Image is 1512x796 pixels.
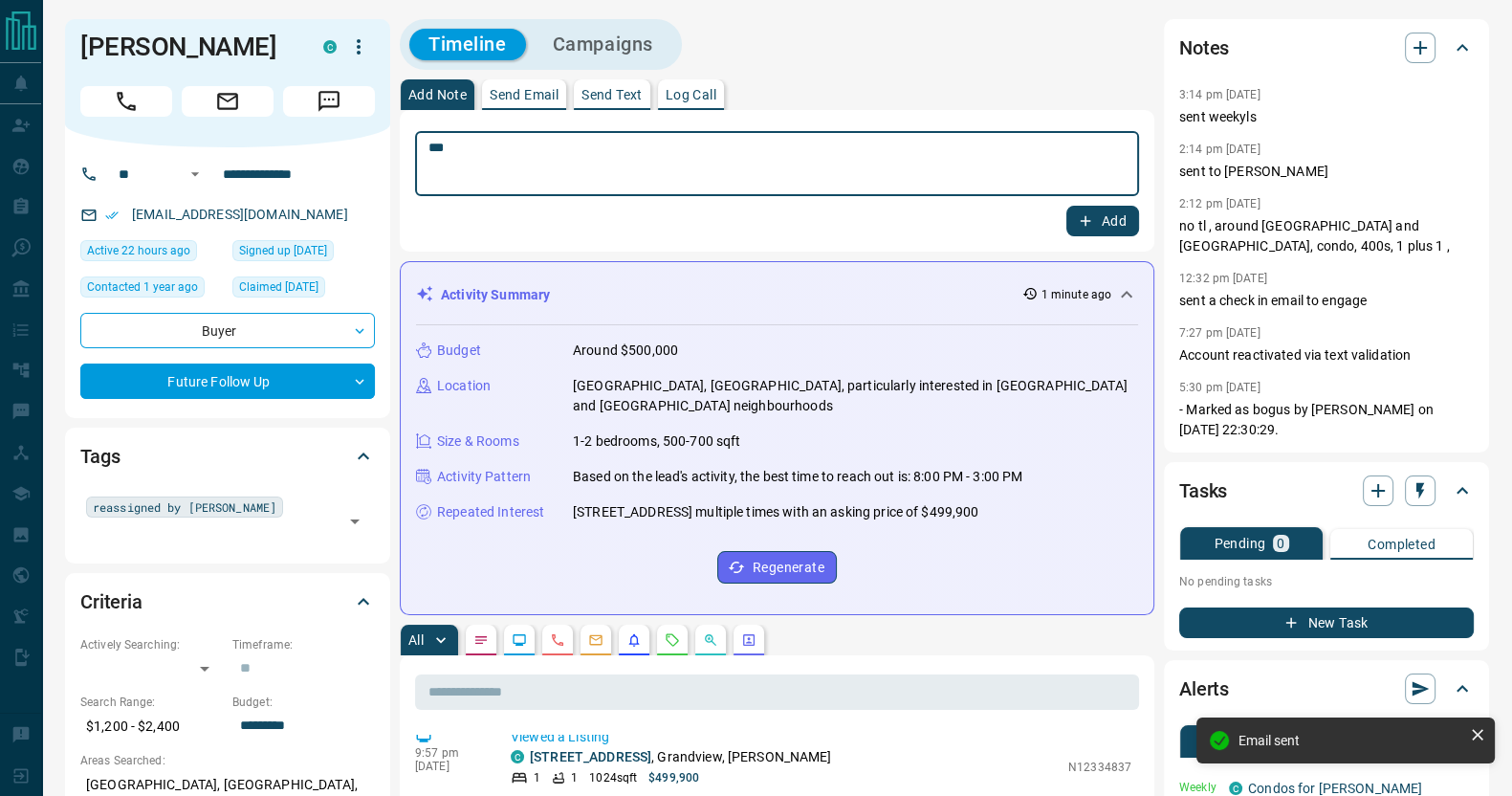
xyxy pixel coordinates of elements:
[666,88,716,101] p: Log Call
[626,632,642,648] svg: Listing Alerts
[341,508,368,535] button: Open
[1179,608,1474,638] button: New Task
[490,88,559,101] p: Send Email
[323,40,337,54] div: condos.ca
[437,341,481,361] p: Budget
[648,769,699,786] p: $499,900
[441,285,550,305] p: Activity Summary
[87,241,190,260] span: Active 22 hours ago
[1179,107,1474,127] p: sent weekyls
[573,467,1022,487] p: Based on the lead's activity, the best time to reach out is: 8:00 PM - 3:00 PM
[1179,33,1229,63] h2: Notes
[511,727,1131,747] p: Viewed a Listing
[1277,537,1284,550] p: 0
[530,747,832,767] p: , Grandview, [PERSON_NAME]
[132,207,348,222] a: [EMAIL_ADDRESS][DOMAIN_NAME]
[80,441,120,472] h2: Tags
[530,749,651,764] a: [STREET_ADDRESS]
[1179,674,1229,704] h2: Alerts
[573,376,1138,416] p: [GEOGRAPHIC_DATA], [GEOGRAPHIC_DATA], particularly interested in [GEOGRAPHIC_DATA] and [GEOGRAPHI...
[534,29,672,60] button: Campaigns
[1368,538,1435,551] p: Completed
[703,632,718,648] svg: Opportunities
[232,240,375,267] div: Fri Mar 01 2019
[93,497,276,517] span: reassigned by [PERSON_NAME]
[232,276,375,303] div: Thu Jul 04 2024
[534,769,540,786] p: 1
[415,760,482,773] p: [DATE]
[741,632,756,648] svg: Agent Actions
[1179,291,1474,311] p: sent a check in email to engage
[1179,143,1260,156] p: 2:14 pm [DATE]
[416,277,1138,313] div: Activity Summary1 minute ago
[1179,25,1474,71] div: Notes
[80,586,142,617] h2: Criteria
[512,632,527,648] svg: Lead Browsing Activity
[437,376,491,396] p: Location
[1179,272,1267,285] p: 12:32 pm [DATE]
[437,467,531,487] p: Activity Pattern
[1179,381,1260,394] p: 5:30 pm [DATE]
[581,88,643,101] p: Send Text
[80,694,223,711] p: Search Range:
[1179,162,1474,182] p: sent to [PERSON_NAME]
[80,276,223,303] div: Mon Jul 22 2024
[283,86,375,117] span: Message
[573,502,978,522] p: [STREET_ADDRESS] multiple times with an asking price of $499,900
[415,746,482,760] p: 9:57 pm
[1041,286,1111,303] p: 1 minute ago
[550,632,565,648] svg: Calls
[80,636,223,653] p: Actively Searching:
[717,551,837,584] button: Regenerate
[80,433,375,479] div: Tags
[1248,781,1422,796] a: Condos for [PERSON_NAME]
[1179,345,1474,365] p: Account reactivated via text validation
[1179,475,1227,506] h2: Tasks
[182,86,274,117] span: Email
[239,241,327,260] span: Signed up [DATE]
[80,240,223,267] div: Tue Aug 12 2025
[1179,216,1474,256] p: no tl , around [GEOGRAPHIC_DATA] and [GEOGRAPHIC_DATA], condo, 400s, 1 plus 1 ,
[1179,468,1474,514] div: Tasks
[1068,759,1131,776] p: N12334837
[232,636,375,653] p: Timeframe:
[1179,88,1260,101] p: 3:14 pm [DATE]
[80,32,295,62] h1: [PERSON_NAME]
[1179,567,1474,596] p: No pending tasks
[80,313,375,348] div: Buyer
[409,29,526,60] button: Timeline
[437,431,519,452] p: Size & Rooms
[1229,782,1242,795] div: condos.ca
[1238,733,1462,748] div: Email sent
[80,752,375,769] p: Areas Searched:
[1214,537,1265,550] p: Pending
[1066,206,1139,236] button: Add
[232,694,375,711] p: Budget:
[87,277,198,297] span: Contacted 1 year ago
[1179,779,1217,796] p: Weekly
[473,632,489,648] svg: Notes
[1179,400,1474,440] p: - Marked as bogus by [PERSON_NAME] on [DATE] 22:30:29.
[511,750,524,763] div: condos.ca
[1179,666,1474,712] div: Alerts
[1179,326,1260,340] p: 7:27 pm [DATE]
[184,163,207,186] button: Open
[1179,197,1260,210] p: 2:12 pm [DATE]
[437,502,544,522] p: Repeated Interest
[105,209,119,222] svg: Email Verified
[80,86,172,117] span: Call
[80,364,375,399] div: Future Follow Up
[571,769,578,786] p: 1
[239,277,318,297] span: Claimed [DATE]
[588,632,603,648] svg: Emails
[573,431,740,452] p: 1-2 bedrooms, 500-700 sqft
[665,632,680,648] svg: Requests
[80,579,375,625] div: Criteria
[408,633,424,647] p: All
[589,769,637,786] p: 1024 sqft
[408,88,467,101] p: Add Note
[80,711,223,742] p: $1,200 - $2,400
[573,341,678,361] p: Around $500,000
